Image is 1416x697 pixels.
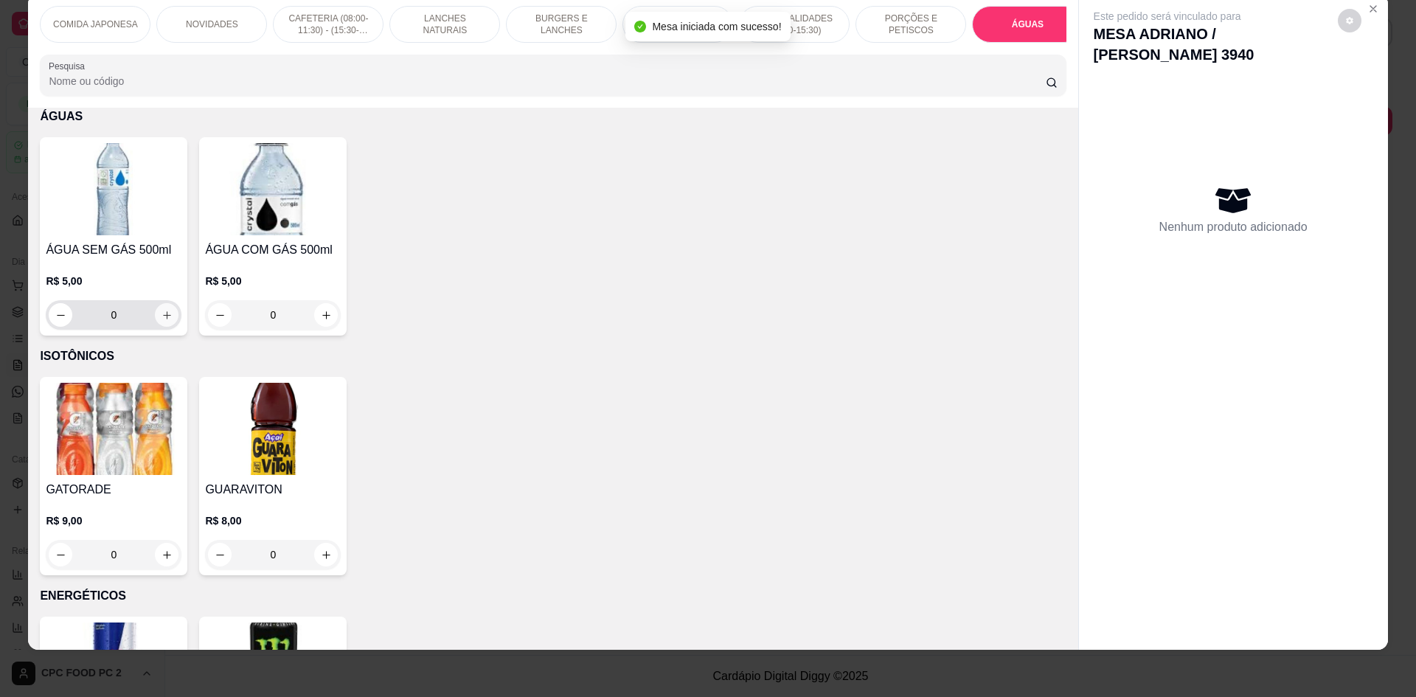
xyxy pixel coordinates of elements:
button: decrease-product-quantity [208,543,232,566]
button: decrease-product-quantity [208,303,232,327]
button: increase-product-quantity [155,303,178,327]
span: Mesa iniciada com sucesso! [652,21,781,32]
p: COMIDA JAPONESA [53,18,138,30]
p: ISOTÔNICOS [40,347,1066,365]
button: increase-product-quantity [314,303,338,327]
img: product-image [46,143,181,235]
p: NOVIDADES [186,18,238,30]
p: ESPECIALIDADES (11:30-15:30) [752,13,837,36]
input: Pesquisa [49,74,1045,89]
h4: ÁGUA SEM GÁS 500ml [46,241,181,259]
img: product-image [205,143,341,235]
p: R$ 8,00 [205,513,341,528]
p: ENERGÉTICOS [40,587,1066,605]
p: ÁGUAS [1012,18,1044,30]
p: MESA ADRIANO / [PERSON_NAME] 3940 [1094,24,1332,65]
h4: ÁGUA COM GÁS 500ml [205,241,341,259]
button: decrease-product-quantity [49,303,72,327]
button: decrease-product-quantity [49,543,72,566]
p: ÁGUAS [40,108,1066,125]
button: increase-product-quantity [155,543,178,566]
p: R$ 9,00 [46,513,181,528]
p: PORÇÕES E PETISCOS [868,13,954,36]
label: Pesquisa [49,60,90,72]
p: BURGERS E LANCHES [518,13,604,36]
span: check-circle [634,21,646,32]
h4: GATORADE [46,481,181,499]
p: LANCHES NATURAIS [402,13,487,36]
button: increase-product-quantity [314,543,338,566]
button: decrease-product-quantity [1338,9,1361,32]
p: R$ 5,00 [205,274,341,288]
p: Nenhum produto adicionado [1159,218,1308,236]
p: Este pedido será vinculado para [1094,9,1332,24]
p: CAFETERIA (08:00-11:30) - (15:30-18:00) [285,13,371,36]
p: R$ 5,00 [46,274,181,288]
h4: GUARAVITON [205,481,341,499]
img: product-image [205,383,341,475]
img: product-image [46,383,181,475]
